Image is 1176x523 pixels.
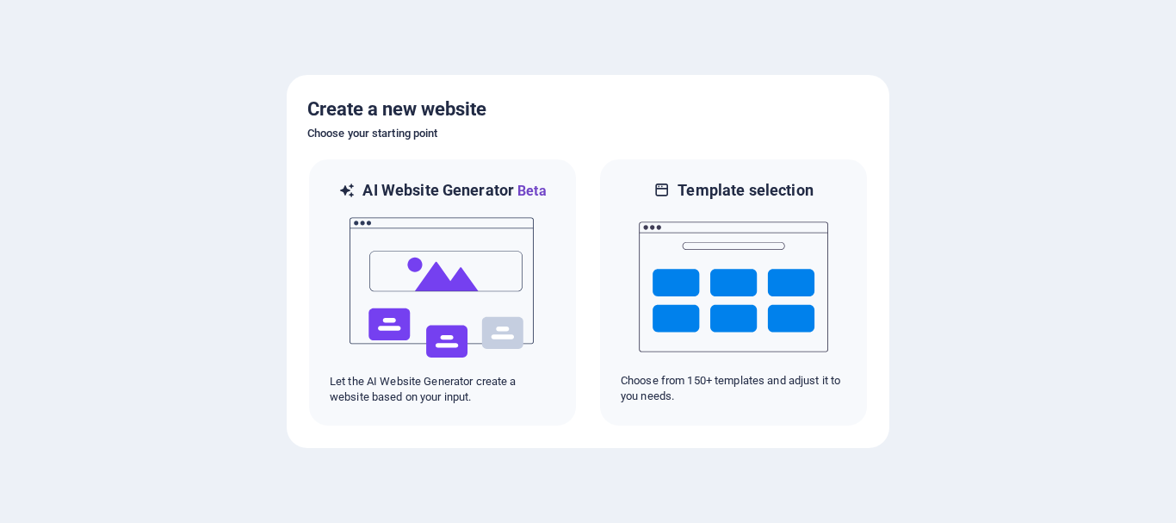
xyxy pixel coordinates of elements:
[362,180,546,202] h6: AI Website Generator
[330,374,555,405] p: Let the AI Website Generator create a website based on your input.
[514,183,547,199] span: Beta
[307,123,869,144] h6: Choose your starting point
[348,202,537,374] img: ai
[621,373,846,404] p: Choose from 150+ templates and adjust it to you needs.
[598,158,869,427] div: Template selectionChoose from 150+ templates and adjust it to you needs.
[678,180,813,201] h6: Template selection
[307,96,869,123] h5: Create a new website
[307,158,578,427] div: AI Website GeneratorBetaaiLet the AI Website Generator create a website based on your input.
